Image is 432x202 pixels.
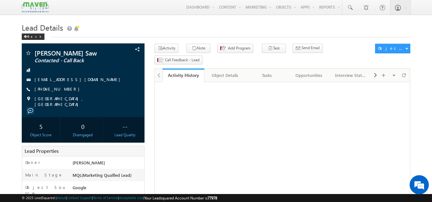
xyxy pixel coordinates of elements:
div: Opportunities [293,71,324,79]
span: Your Leadsquared Account Number is [144,196,217,200]
div: Disengaged [65,132,101,138]
div: 0 [65,120,101,132]
span: Contacted - Call Back [35,57,110,64]
div: Lead Quality [107,132,143,138]
span: Call Feedback - Lead [165,57,200,63]
div: Back [22,34,44,40]
div: -- [107,120,143,132]
div: Activity History [167,72,200,78]
a: About [57,196,66,200]
div: Google [71,184,145,193]
label: Main Stage [25,172,63,178]
button: Send Email [293,44,323,53]
a: Activity History [162,69,204,82]
span: [PERSON_NAME] [73,160,105,165]
span: Send Email [302,45,320,51]
label: Owner [25,160,40,165]
span: Lead Details [22,22,63,33]
div: Object Score [23,132,59,138]
div: MQL(Marketing Quaified Lead) [71,172,145,181]
label: Object Source [25,184,67,196]
button: Activity [154,44,178,53]
span: Add Program [228,45,250,51]
a: Back [22,33,48,39]
span: [PHONE_NUMBER] [35,86,83,93]
div: Tasks [251,71,282,79]
a: Acceptable Use [119,196,143,200]
img: Custom Logo [22,2,49,13]
div: Object Actions [378,45,405,51]
a: Opportunities [288,69,330,82]
a: Object Details [204,69,246,82]
button: Add Program [217,44,253,53]
span: © 2025 LeadSquared | | | | | [22,195,217,201]
a: Contact Support [67,196,92,200]
a: Interview Status [330,69,372,82]
button: Call Feedback - Lead [154,56,202,65]
button: Note [186,44,210,53]
a: [EMAIL_ADDRESS][DOMAIN_NAME] [35,77,123,82]
a: Tasks [246,69,288,82]
div: Object Details [209,71,240,79]
span: Lead Properties [25,148,59,154]
a: Terms of Service [93,196,118,200]
span: [PERSON_NAME] Saw [35,50,110,56]
div: Interview Status [335,71,366,79]
button: Task [262,44,286,53]
div: 5 [23,120,59,132]
span: 77978 [208,196,217,200]
button: Object Actions [375,44,410,53]
span: [GEOGRAPHIC_DATA], [GEOGRAPHIC_DATA] [35,96,134,107]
